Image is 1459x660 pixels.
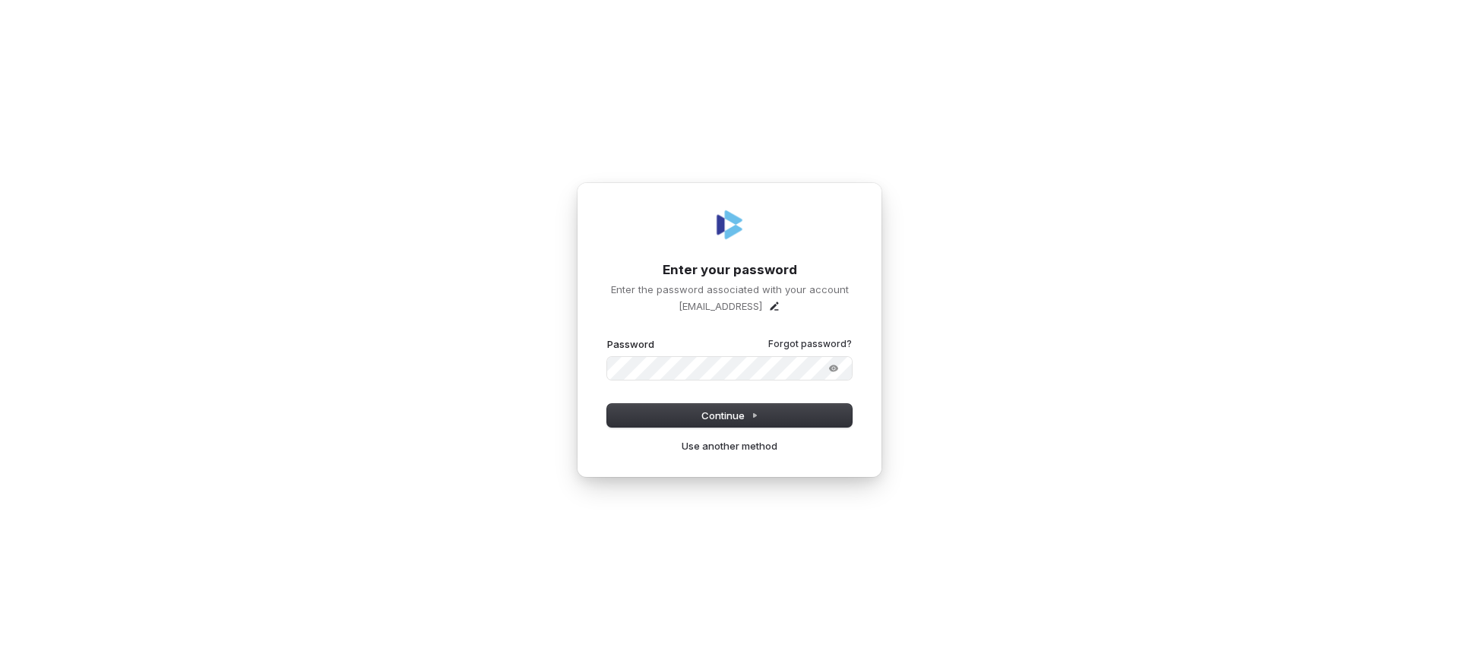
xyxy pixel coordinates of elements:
h1: Enter your password [607,261,852,279]
p: [EMAIL_ADDRESS] [679,299,762,313]
a: Forgot password? [768,338,852,350]
img: Coverbase [711,207,748,243]
button: Edit [768,300,780,312]
a: Use another method [682,439,777,453]
button: Show password [818,359,849,377]
p: Enter the password associated with your account [607,283,852,296]
label: Password [607,337,654,351]
span: Continue [701,409,758,422]
button: Continue [607,404,852,427]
